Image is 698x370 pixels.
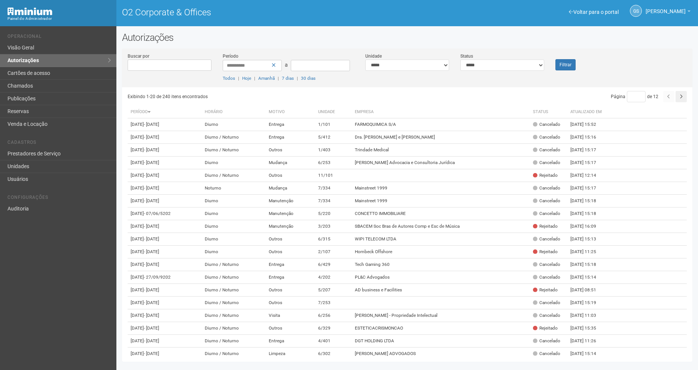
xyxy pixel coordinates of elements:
[533,185,560,191] div: Cancelado
[352,157,530,169] td: [PERSON_NAME] Advocacia e Consultoria Jurídica
[533,210,560,217] div: Cancelado
[266,309,315,322] td: Visita
[266,157,315,169] td: Mudança
[352,220,530,233] td: SBACEM Soc Bras de Autores Comp e Esc de Música
[128,233,202,246] td: [DATE]
[144,198,159,203] span: - [DATE]
[144,185,159,191] span: - [DATE]
[128,144,202,157] td: [DATE]
[128,169,202,182] td: [DATE]
[128,246,202,258] td: [DATE]
[266,246,315,258] td: Outros
[315,118,352,131] td: 1/101
[315,207,352,220] td: 5/220
[567,157,609,169] td: [DATE] 15:17
[533,134,560,140] div: Cancelado
[202,335,266,348] td: Diurno / Noturno
[122,7,402,17] h1: O2 Corporate & Offices
[567,297,609,309] td: [DATE] 15:19
[202,106,266,118] th: Horário
[266,284,315,297] td: Outros
[202,169,266,182] td: Diurno / Noturno
[315,348,352,360] td: 6/302
[128,195,202,207] td: [DATE]
[266,220,315,233] td: Manutenção
[202,144,266,157] td: Diurno / Noturno
[567,182,609,195] td: [DATE] 15:17
[567,309,609,322] td: [DATE] 11:03
[266,233,315,246] td: Outros
[297,76,298,81] span: |
[128,118,202,131] td: [DATE]
[122,32,692,43] h2: Autorizações
[128,53,149,60] label: Buscar por
[533,312,560,319] div: Cancelado
[144,134,159,140] span: - [DATE]
[266,118,315,131] td: Entrega
[266,182,315,195] td: Mudança
[567,220,609,233] td: [DATE] 16:09
[533,236,560,242] div: Cancelado
[242,76,251,81] a: Hoje
[533,261,560,268] div: Cancelado
[7,15,111,22] div: Painel do Administrador
[533,338,560,344] div: Cancelado
[144,173,159,178] span: - [DATE]
[128,348,202,360] td: [DATE]
[555,59,576,70] button: Filtrar
[352,309,530,322] td: [PERSON_NAME] - Propriedade Intelectual
[352,348,530,360] td: [PERSON_NAME] ADVOGADOS
[567,258,609,271] td: [DATE] 15:18
[315,195,352,207] td: 7/334
[202,258,266,271] td: Diurno / Noturno
[278,76,279,81] span: |
[238,76,239,81] span: |
[352,131,530,144] td: Dra. [PERSON_NAME] e [PERSON_NAME]
[128,309,202,322] td: [DATE]
[144,300,159,305] span: - [DATE]
[646,9,691,15] a: [PERSON_NAME]
[202,118,266,131] td: Diurno
[567,233,609,246] td: [DATE] 15:13
[646,1,686,14] span: Gabriela Souza
[315,106,352,118] th: Unidade
[533,249,558,255] div: Rejeitado
[144,224,159,229] span: - [DATE]
[315,335,352,348] td: 4/401
[128,182,202,195] td: [DATE]
[144,287,159,292] span: - [DATE]
[202,284,266,297] td: Diurno / Noturno
[567,169,609,182] td: [DATE] 12:14
[352,144,530,157] td: Trindade Medical
[352,246,530,258] td: Hornbeck Offshore
[315,144,352,157] td: 1/403
[266,106,315,118] th: Motivo
[567,106,609,118] th: Atualizado em
[128,297,202,309] td: [DATE]
[567,348,609,360] td: [DATE] 15:14
[611,94,658,99] span: Página de 12
[266,258,315,271] td: Entrega
[567,207,609,220] td: [DATE] 15:18
[567,118,609,131] td: [DATE] 15:52
[128,91,408,102] div: Exibindo 1-20 de 240 itens encontrados
[128,106,202,118] th: Período
[266,207,315,220] td: Manutenção
[315,297,352,309] td: 7/253
[7,195,111,203] li: Configurações
[567,271,609,284] td: [DATE] 15:14
[315,322,352,335] td: 6/329
[144,325,159,331] span: - [DATE]
[202,207,266,220] td: Diurno
[533,172,558,179] div: Rejeitado
[202,309,266,322] td: Diurno / Noturno
[630,5,642,17] a: GS
[352,271,530,284] td: PL&C Advogados
[365,53,382,60] label: Unidade
[202,271,266,284] td: Diurno / Noturno
[128,157,202,169] td: [DATE]
[315,258,352,271] td: 6/429
[352,335,530,348] td: DGT HOLDING LTDA
[144,122,159,127] span: - [DATE]
[223,53,238,60] label: Período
